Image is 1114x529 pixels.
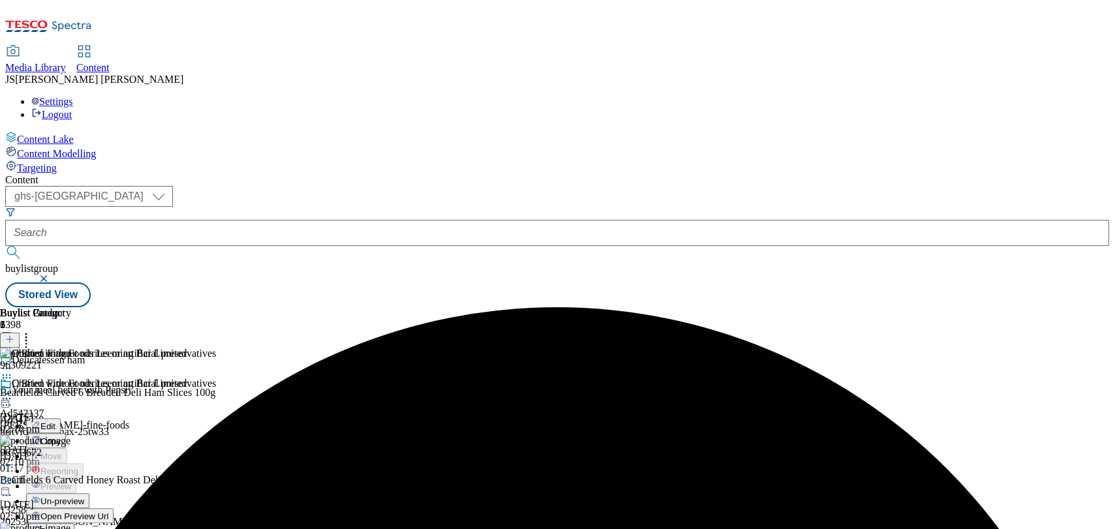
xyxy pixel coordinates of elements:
svg: Search Filters [5,207,16,217]
a: Settings [31,96,73,107]
span: Media Library [5,62,66,73]
span: Content [76,62,110,73]
div: Content [5,174,1109,186]
span: buylistgroup [5,263,58,274]
a: Content [76,46,110,74]
span: JS [5,74,15,85]
a: Media Library [5,46,66,74]
span: Content Modelling [17,148,96,159]
span: [PERSON_NAME] [PERSON_NAME] [15,74,183,85]
a: Targeting [5,160,1109,174]
span: Targeting [17,162,57,174]
input: Search [5,220,1109,246]
a: Content Modelling [5,145,1109,160]
button: Stored View [5,282,91,307]
a: Logout [31,109,72,120]
a: Content Lake [5,131,1109,145]
span: Content Lake [17,134,74,145]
